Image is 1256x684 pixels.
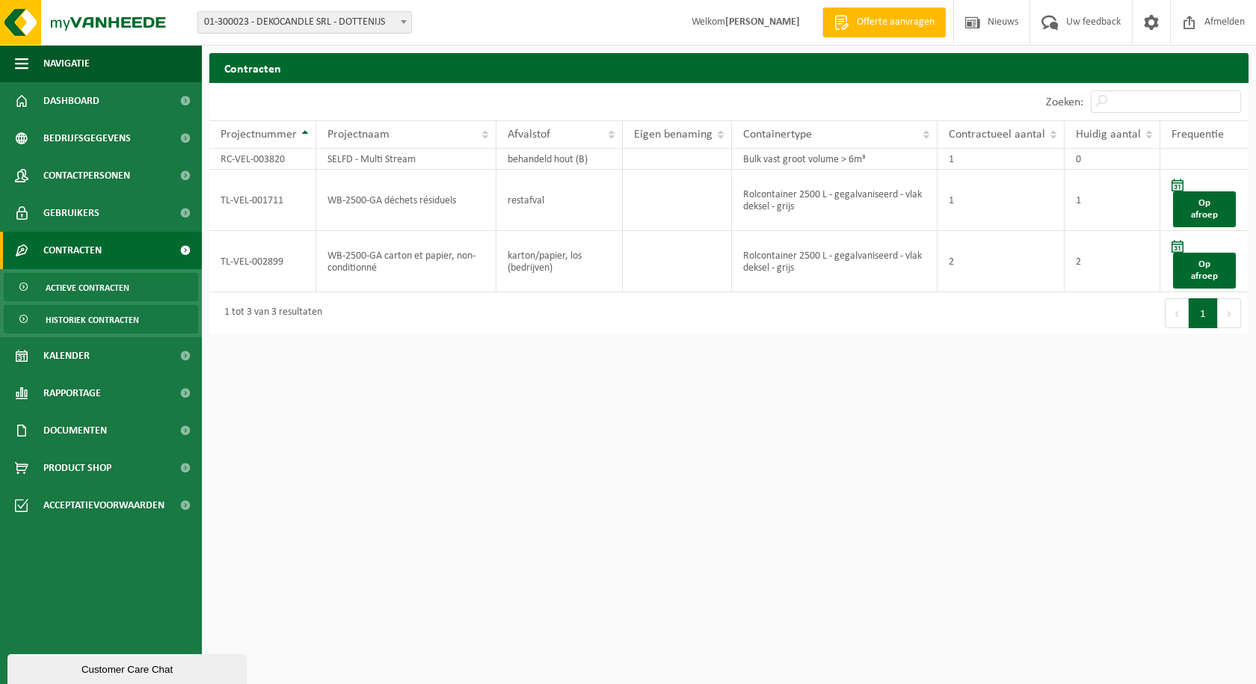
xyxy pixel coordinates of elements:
[43,337,90,375] span: Kalender
[1173,191,1236,227] a: Op afroep
[496,231,623,292] td: karton/papier, los (bedrijven)
[197,11,412,34] span: 01-300023 - DEKOCANDLE SRL - DOTTENIJS
[209,53,1249,82] h2: Contracten
[43,375,101,412] span: Rapportage
[43,45,90,82] span: Navigatie
[1165,298,1189,328] button: Previous
[1065,231,1160,292] td: 2
[496,149,623,170] td: behandeld hout (B)
[43,412,107,449] span: Documenten
[732,170,938,231] td: Rolcontainer 2500 L - gegalvaniseerd - vlak deksel - grijs
[938,231,1065,292] td: 2
[508,129,550,141] span: Afvalstof
[938,170,1065,231] td: 1
[43,449,111,487] span: Product Shop
[496,170,623,231] td: restafval
[1046,96,1083,108] label: Zoeken:
[43,120,131,157] span: Bedrijfsgegevens
[1076,129,1141,141] span: Huidig aantal
[732,231,938,292] td: Rolcontainer 2500 L - gegalvaniseerd - vlak deksel - grijs
[822,7,946,37] a: Offerte aanvragen
[1065,170,1160,231] td: 1
[46,274,129,302] span: Actieve contracten
[327,129,390,141] span: Projectnaam
[1189,298,1218,328] button: 1
[198,12,411,33] span: 01-300023 - DEKOCANDLE SRL - DOTTENIJS
[4,273,198,301] a: Actieve contracten
[43,82,99,120] span: Dashboard
[46,306,139,334] span: Historiek contracten
[43,487,164,524] span: Acceptatievoorwaarden
[209,170,316,231] td: TL-VEL-001711
[1173,253,1236,289] a: Op afroep
[853,15,938,30] span: Offerte aanvragen
[221,129,297,141] span: Projectnummer
[43,194,99,232] span: Gebruikers
[217,300,322,327] div: 1 tot 3 van 3 resultaten
[209,231,316,292] td: TL-VEL-002899
[1065,149,1160,170] td: 0
[7,651,250,684] iframe: chat widget
[725,16,800,28] strong: [PERSON_NAME]
[43,157,130,194] span: Contactpersonen
[316,149,496,170] td: SELFD - Multi Stream
[732,149,938,170] td: Bulk vast groot volume > 6m³
[743,129,812,141] span: Containertype
[43,232,102,269] span: Contracten
[209,149,316,170] td: RC-VEL-003820
[316,231,496,292] td: WB-2500-GA carton et papier, non-conditionné
[634,129,712,141] span: Eigen benaming
[1172,129,1224,141] span: Frequentie
[316,170,496,231] td: WB-2500-GA déchets résiduels
[4,305,198,333] a: Historiek contracten
[949,129,1045,141] span: Contractueel aantal
[938,149,1065,170] td: 1
[1218,298,1241,328] button: Next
